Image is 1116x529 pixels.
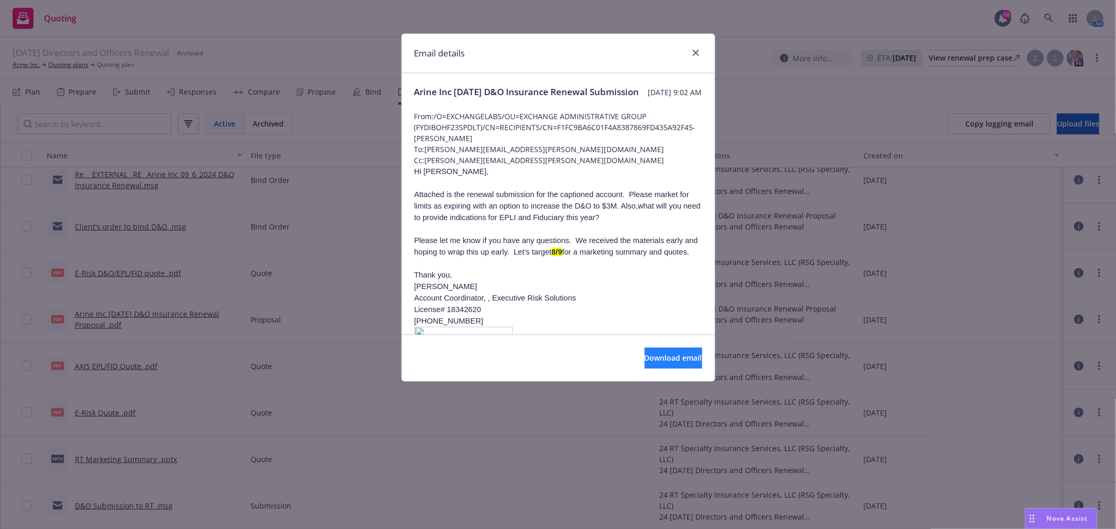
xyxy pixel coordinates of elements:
button: Download email [645,348,702,369]
span: , [487,167,489,176]
span: Download email [645,353,702,363]
div: Drag to move [1025,509,1039,528]
span: License# 18342620 [414,305,481,314]
span: [PERSON_NAME] [414,282,478,291]
span: 8/9 [551,248,562,256]
span: Cc: [PERSON_NAME][EMAIL_ADDRESS][PERSON_NAME][DOMAIN_NAME] [414,155,702,166]
span: To: [PERSON_NAME][EMAIL_ADDRESS][PERSON_NAME][DOMAIN_NAME] [414,144,702,155]
span: Account Coordinator, , Executive Risk Solutions [414,294,577,302]
img: image001.png@01DADDC1.135030A0 [414,327,513,345]
p: what will you need to provide indications for EPLI and Fiduciary this year? [414,189,702,223]
span: Nova Assist [1047,514,1088,523]
span: [DATE] 9:02 AM [648,87,702,98]
span: [PHONE_NUMBER] [414,317,483,325]
a: close [690,47,702,59]
span: Arine Inc [DATE] D&O Insurance Renewal Submission [414,86,639,98]
span: From: /O=EXCHANGELABS/OU=EXCHANGE ADMINISTRATIVE GROUP (FYDIBOHF23SPDLT)/CN=RECIPIENTS/CN=F1FC9BA... [414,111,702,144]
p: Hi [PERSON_NAME] [414,166,702,189]
span: Please let me know if you have any questions. We received the materials early and hoping to wrap ... [414,236,698,256]
span: Attached is the renewal submission for the captioned account. Please market for limits as expirin... [414,190,689,210]
button: Nova Assist [1025,508,1097,529]
span: Thank you, [414,271,453,279]
h1: Email details [414,47,465,60]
